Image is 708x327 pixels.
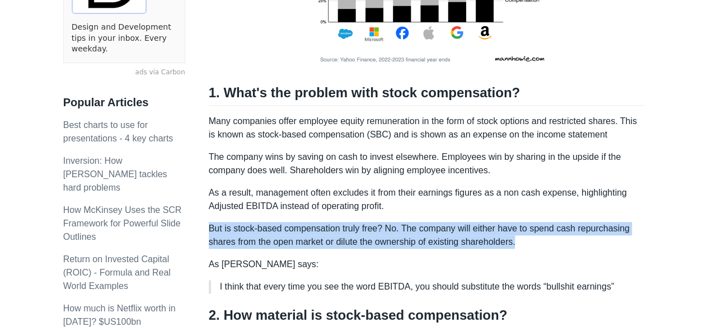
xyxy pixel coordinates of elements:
[63,68,185,78] a: ads via Carbon
[209,115,645,141] p: Many companies offer employee equity remuneration in the form of stock options and restricted sha...
[63,205,182,241] a: How McKinsey Uses the SCR Framework for Powerful Slide Outlines
[209,150,645,177] p: The company wins by saving on cash to invest elsewhere. Employees win by sharing in the upside if...
[209,84,645,106] h2: 1. What's the problem with stock compensation?
[209,222,645,249] p: But is stock-based compensation truly free? No. The company will either have to spend cash repurc...
[63,120,174,143] a: Best charts to use for presentations - 4 key charts
[63,254,171,291] a: Return on Invested Capital (ROIC) - Formula and Real World Examples
[220,280,636,293] p: I think that every time you see the word EBITDA, you should substitute the words “bullshit earnings”
[209,258,645,271] p: As [PERSON_NAME] says:
[63,304,176,326] a: How much is Netflix worth in [DATE]? $US100bn
[63,96,185,110] h3: Popular Articles
[63,156,167,192] a: Inversion: How [PERSON_NAME] tackles hard problems
[72,22,177,55] a: Design and Development tips in your inbox. Every weekday.
[209,186,645,213] p: As a result, management often excludes it from their earnings figures as a non cash expense, high...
